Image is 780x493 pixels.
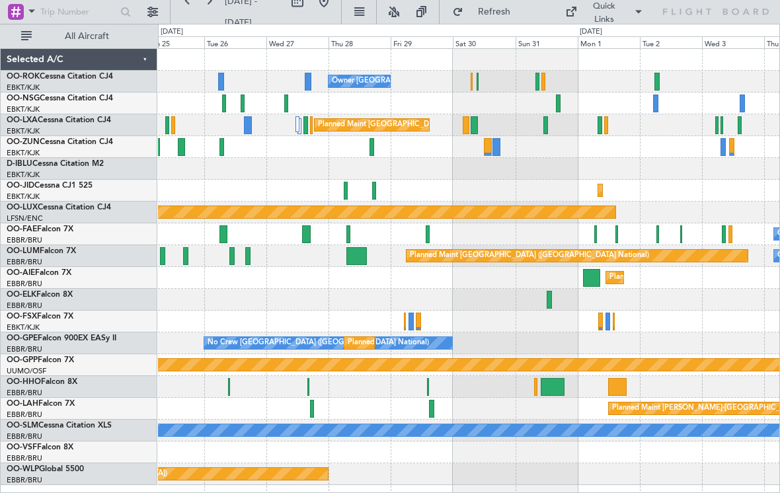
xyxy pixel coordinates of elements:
div: [DATE] [580,26,602,38]
a: OO-ZUNCessna Citation CJ4 [7,138,113,146]
a: EBBR/BRU [7,257,42,267]
div: Planned Maint Kortrijk-[GEOGRAPHIC_DATA] [602,180,756,200]
a: OO-NSGCessna Citation CJ4 [7,95,113,102]
a: OO-LAHFalcon 7X [7,400,75,408]
span: OO-SLM [7,422,38,430]
a: OO-SLMCessna Citation XLS [7,422,112,430]
div: [DATE] [161,26,183,38]
a: EBKT/KJK [7,192,40,202]
a: OO-LXACessna Citation CJ4 [7,116,111,124]
span: OO-LXA [7,116,38,124]
a: EBBR/BRU [7,279,42,289]
a: OO-ROKCessna Citation CJ4 [7,73,113,81]
a: EBBR/BRU [7,453,42,463]
a: OO-WLPGlobal 5500 [7,465,84,473]
span: OO-ROK [7,73,40,81]
a: LFSN/ENC [7,213,43,223]
a: OO-HHOFalcon 8X [7,378,77,386]
span: OO-GPE [7,334,38,342]
a: OO-FAEFalcon 7X [7,225,73,233]
a: OO-LUXCessna Citation CJ4 [7,204,111,211]
span: All Aircraft [34,32,139,41]
div: Sat 30 [453,36,515,48]
span: OO-ELK [7,291,36,299]
div: Tue 26 [204,36,266,48]
span: OO-GPP [7,356,38,364]
a: OO-GPPFalcon 7X [7,356,74,364]
a: OO-JIDCessna CJ1 525 [7,182,93,190]
a: EBKT/KJK [7,104,40,114]
a: OO-ELKFalcon 8X [7,291,73,299]
a: EBKT/KJK [7,126,40,136]
a: EBKT/KJK [7,170,40,180]
span: Refresh [466,7,522,17]
span: OO-NSG [7,95,40,102]
button: Quick Links [559,1,650,22]
div: No Crew [GEOGRAPHIC_DATA] ([GEOGRAPHIC_DATA] National) [208,333,429,353]
input: Trip Number [40,2,116,22]
a: EBBR/BRU [7,475,42,485]
a: EBBR/BRU [7,301,42,311]
span: OO-HHO [7,378,41,386]
span: OO-LAH [7,400,38,408]
span: OO-FSX [7,313,37,321]
span: OO-AIE [7,269,35,277]
span: OO-ZUN [7,138,40,146]
div: Mon 1 [578,36,640,48]
a: UUMO/OSF [7,366,46,376]
span: OO-FAE [7,225,37,233]
a: OO-GPEFalcon 900EX EASy II [7,334,116,342]
div: Fri 29 [391,36,453,48]
span: OO-LUM [7,247,40,255]
a: EBKT/KJK [7,83,40,93]
span: OO-VSF [7,443,37,451]
a: EBKT/KJK [7,148,40,158]
div: Sun 31 [516,36,578,48]
a: EBBR/BRU [7,235,42,245]
div: Planned Maint [GEOGRAPHIC_DATA] ([GEOGRAPHIC_DATA] National) [318,115,557,135]
button: All Aircraft [15,26,143,47]
span: OO-WLP [7,465,39,473]
span: D-IBLU [7,160,32,168]
a: D-IBLUCessna Citation M2 [7,160,104,168]
span: OO-LUX [7,204,38,211]
div: Wed 3 [702,36,764,48]
a: OO-LUMFalcon 7X [7,247,76,255]
div: Tue 2 [640,36,702,48]
button: Refresh [446,1,526,22]
div: Thu 28 [329,36,391,48]
a: EBBR/BRU [7,410,42,420]
a: OO-AIEFalcon 7X [7,269,71,277]
div: Owner [GEOGRAPHIC_DATA]-[GEOGRAPHIC_DATA] [332,71,510,91]
a: EBBR/BRU [7,432,42,441]
span: OO-JID [7,182,34,190]
div: Wed 27 [266,36,329,48]
a: EBBR/BRU [7,388,42,398]
div: Planned Maint [GEOGRAPHIC_DATA] ([GEOGRAPHIC_DATA] National) [410,246,649,266]
a: OO-VSFFalcon 8X [7,443,73,451]
div: Mon 25 [142,36,204,48]
a: OO-FSXFalcon 7X [7,313,73,321]
a: EBBR/BRU [7,344,42,354]
a: EBKT/KJK [7,322,40,332]
div: Planned Maint [GEOGRAPHIC_DATA] ([GEOGRAPHIC_DATA] National) [348,333,587,353]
